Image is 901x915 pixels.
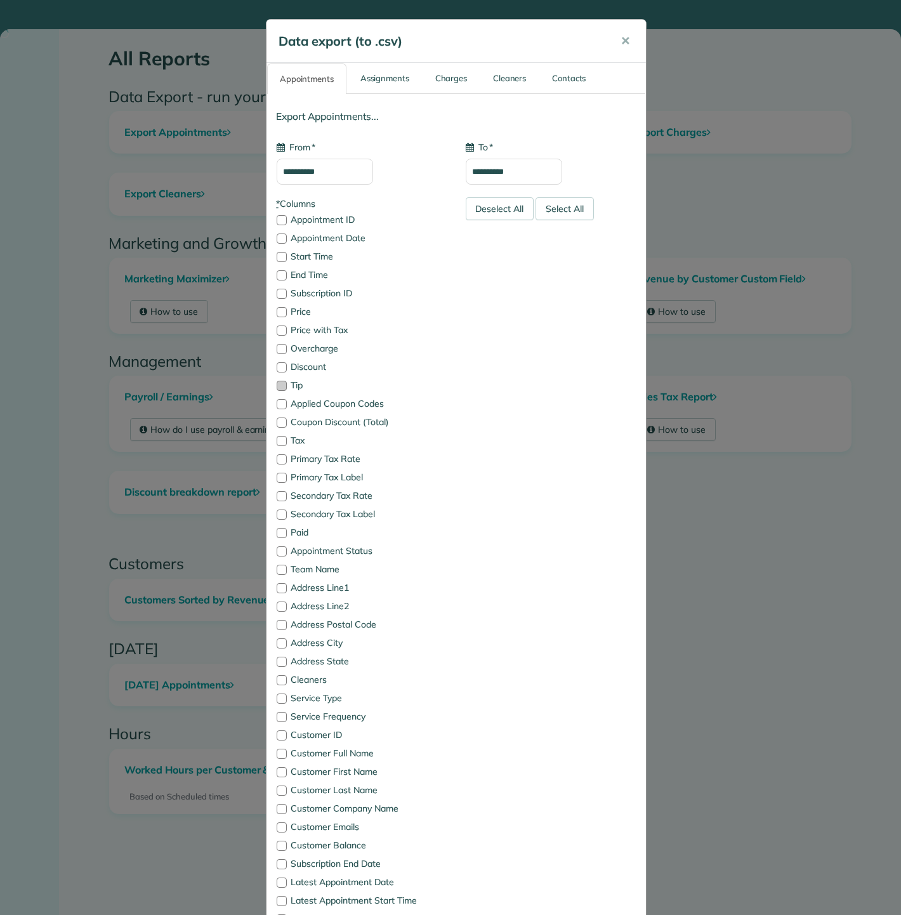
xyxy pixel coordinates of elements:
[536,197,594,220] div: Select All
[277,730,447,739] label: Customer ID
[279,32,603,50] h5: Data export (to .csv)
[277,712,447,721] label: Service Frequency
[466,141,494,154] label: To
[466,197,534,220] div: Deselect All
[277,638,447,647] label: Address City
[267,63,347,94] a: Appointments
[277,473,447,482] label: Primary Tax Label
[277,510,447,518] label: Secondary Tax Label
[277,896,447,905] label: Latest Appointment Start Time
[277,657,447,666] label: Address State
[277,546,447,555] label: Appointment Status
[277,362,447,371] label: Discount
[277,859,447,868] label: Subscription End Date
[348,63,421,93] a: Assignments
[277,344,447,353] label: Overcharge
[277,822,447,831] label: Customer Emails
[277,749,447,758] label: Customer Full Name
[277,565,447,574] label: Team Name
[277,252,447,261] label: Start Time
[277,197,447,210] label: Columns
[277,215,447,224] label: Appointment ID
[277,270,447,279] label: End Time
[277,491,447,500] label: Secondary Tax Rate
[277,694,447,702] label: Service Type
[277,620,447,629] label: Address Postal Code
[277,804,447,813] label: Customer Company Name
[480,63,538,93] a: Cleaners
[277,786,447,794] label: Customer Last Name
[277,436,447,445] label: Tax
[277,234,447,242] label: Appointment Date
[277,767,447,776] label: Customer First Name
[277,878,447,886] label: Latest Appointment Date
[277,381,447,390] label: Tip
[277,289,447,298] label: Subscription ID
[423,63,479,93] a: Charges
[277,307,447,316] label: Price
[621,34,630,48] span: ✕
[277,528,447,537] label: Paid
[277,675,447,684] label: Cleaners
[277,326,447,334] label: Price with Tax
[277,111,636,122] h4: Export Appointments...
[277,141,316,154] label: From
[277,841,447,850] label: Customer Balance
[540,63,598,93] a: Contacts
[277,602,447,610] label: Address Line2
[277,454,447,463] label: Primary Tax Rate
[277,583,447,592] label: Address Line1
[277,418,447,426] label: Coupon Discount (Total)
[277,399,447,408] label: Applied Coupon Codes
